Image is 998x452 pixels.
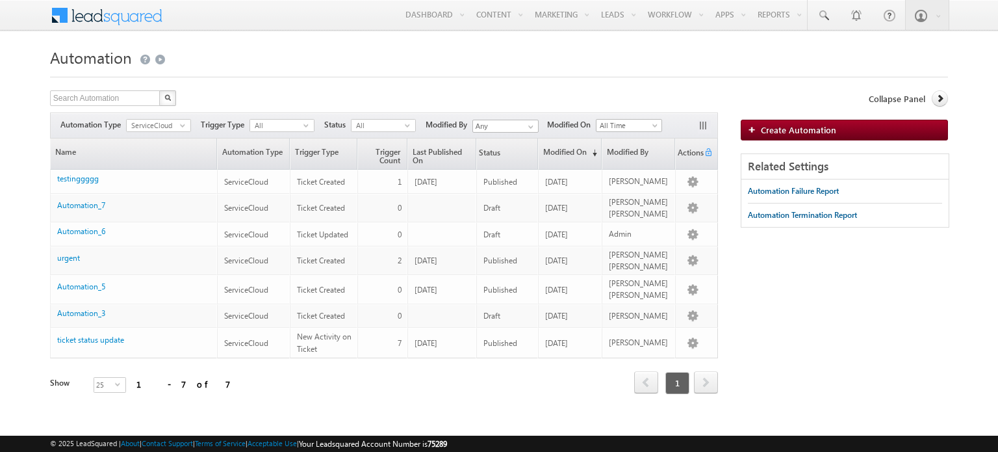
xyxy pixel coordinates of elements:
span: [DATE] [415,177,437,187]
span: next [694,371,718,393]
span: [DATE] [545,177,568,187]
span: ServiceCloud [224,203,268,213]
span: 0 [398,285,402,295]
span: ServiceCloud [224,311,268,321]
span: select [115,381,125,387]
span: New Activity on Ticket [297,332,352,354]
input: Type to Search [472,120,539,133]
a: Modified By [602,139,674,169]
span: ServiceCloud [224,177,268,187]
a: Automation_5 [57,282,105,291]
span: 0 [398,203,402,213]
a: Automation_3 [57,308,105,318]
span: 1 [665,372,689,394]
span: Ticket Updated [297,230,348,239]
div: [PERSON_NAME] [PERSON_NAME] [609,278,669,301]
span: (sorted descending) [587,148,597,158]
span: Ticket Created [297,311,345,321]
span: select [303,122,314,128]
a: testinggggg [57,174,99,183]
div: Related Settings [741,154,949,179]
span: prev [634,371,658,393]
a: Contact Support [142,439,193,447]
a: urgent [57,253,80,263]
div: Automation Termination Report [748,209,857,221]
span: [DATE] [545,311,568,321]
span: All [352,120,405,131]
a: Terms of Service [195,439,246,447]
div: [PERSON_NAME] [609,310,669,322]
span: Status [324,119,351,131]
span: select [405,122,415,128]
span: [DATE] [415,338,437,348]
div: Automation Failure Report [748,185,839,197]
a: Automation Type [218,139,289,169]
div: [PERSON_NAME] [609,337,669,349]
span: Draft [483,203,500,213]
span: [DATE] [415,285,437,295]
span: Trigger Type [201,119,249,131]
a: Automation_7 [57,200,105,210]
span: ServiceCloud [224,338,268,348]
span: Ticket Created [297,203,345,213]
span: Collapse Panel [869,93,925,105]
div: [PERSON_NAME] [PERSON_NAME] [609,196,669,220]
span: Published [483,256,517,265]
span: Status [477,140,500,168]
span: Ticket Created [297,256,345,265]
span: Actions [676,140,704,168]
span: Modified On [547,119,596,131]
a: Automation Failure Report [748,179,839,203]
span: ServiceCloud [127,120,180,131]
span: ServiceCloud [224,230,268,239]
span: 2 [398,256,402,265]
span: 7 [398,338,402,348]
span: All Time [596,120,658,131]
span: Modified By [426,119,472,131]
a: ticket status update [57,335,124,345]
span: [DATE] [545,230,568,239]
span: ServiceCloud [224,256,268,265]
span: 25 [94,378,115,392]
span: All [250,120,303,131]
span: Create Automation [761,124,836,135]
span: [DATE] [545,256,568,265]
span: 75289 [428,439,447,449]
span: [DATE] [415,256,437,265]
a: Last Published On [408,139,476,169]
span: Ticket Created [297,285,345,295]
div: Admin [609,228,669,240]
span: Published [483,338,517,348]
div: [PERSON_NAME] [PERSON_NAME] [609,249,669,273]
span: Published [483,177,517,187]
span: ServiceCloud [224,285,268,295]
div: 1 - 7 of 7 [136,377,231,392]
span: Draft [483,230,500,239]
a: Name [51,139,216,169]
a: Trigger Type [290,139,357,169]
span: [DATE] [545,203,568,213]
span: [DATE] [545,285,568,295]
span: Published [483,285,517,295]
a: Automation_6 [57,226,105,236]
div: Show [50,377,83,389]
a: About [121,439,140,447]
a: Modified On(sorted descending) [539,139,601,169]
img: add_icon.png [748,126,761,133]
span: 0 [398,230,402,239]
span: © 2025 LeadSquared | | | | | [50,438,447,450]
a: All Time [596,119,662,132]
div: [PERSON_NAME] [609,176,669,187]
span: Automation [50,47,132,68]
a: prev [634,373,658,393]
span: 0 [398,311,402,321]
img: Search [164,94,171,101]
a: Trigger Count [358,139,407,169]
span: Draft [483,311,500,321]
span: [DATE] [545,338,568,348]
span: select [180,122,190,128]
span: Ticket Created [297,177,345,187]
span: 1 [398,177,402,187]
a: next [694,373,718,393]
a: Automation Termination Report [748,204,857,227]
